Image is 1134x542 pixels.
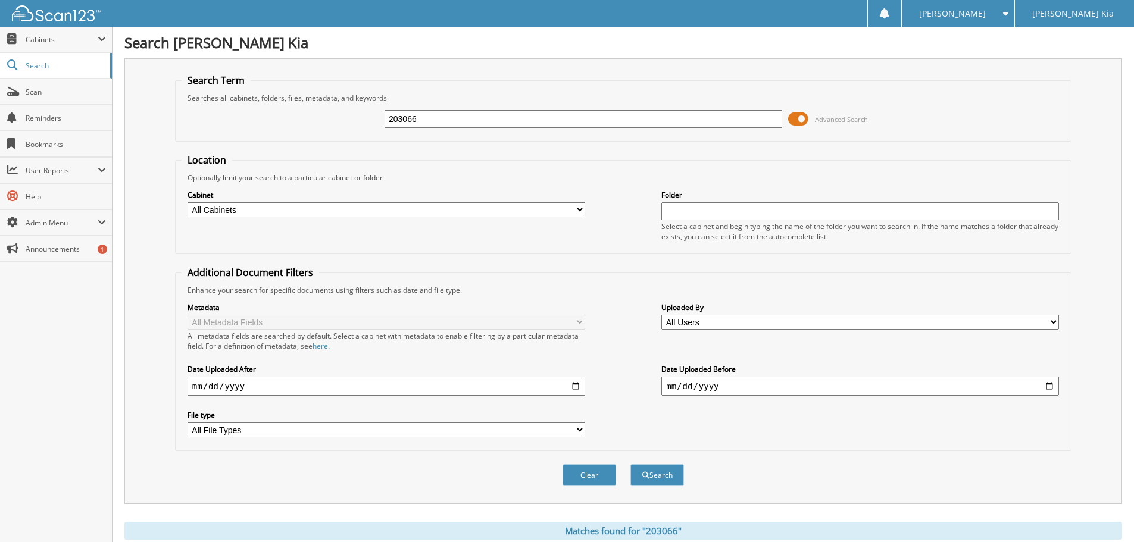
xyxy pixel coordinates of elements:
label: Date Uploaded Before [661,364,1059,374]
span: [PERSON_NAME] Kia [1032,10,1114,17]
label: Uploaded By [661,302,1059,312]
legend: Additional Document Filters [182,266,319,279]
span: Bookmarks [26,139,106,149]
span: Reminders [26,113,106,123]
img: scan123-logo-white.svg [12,5,101,21]
legend: Location [182,153,232,167]
div: Searches all cabinets, folders, files, metadata, and keywords [182,93,1065,103]
div: Optionally limit your search to a particular cabinet or folder [182,173,1065,183]
label: File type [188,410,585,420]
label: Metadata [188,302,585,312]
div: Enhance your search for specific documents using filters such as date and file type. [182,285,1065,295]
span: Cabinets [26,35,98,45]
span: Search [26,61,104,71]
span: Help [26,192,106,202]
button: Search [630,464,684,486]
span: User Reports [26,165,98,176]
a: here [313,341,328,351]
label: Date Uploaded After [188,364,585,374]
button: Clear [563,464,616,486]
div: Matches found for "203066" [124,522,1122,540]
label: Cabinet [188,190,585,200]
input: start [188,377,585,396]
div: 1 [98,245,107,254]
span: [PERSON_NAME] [919,10,986,17]
span: Announcements [26,244,106,254]
h1: Search [PERSON_NAME] Kia [124,33,1122,52]
div: Select a cabinet and begin typing the name of the folder you want to search in. If the name match... [661,221,1059,242]
input: end [661,377,1059,396]
span: Advanced Search [815,115,868,124]
label: Folder [661,190,1059,200]
legend: Search Term [182,74,251,87]
span: Scan [26,87,106,97]
div: All metadata fields are searched by default. Select a cabinet with metadata to enable filtering b... [188,331,585,351]
span: Admin Menu [26,218,98,228]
